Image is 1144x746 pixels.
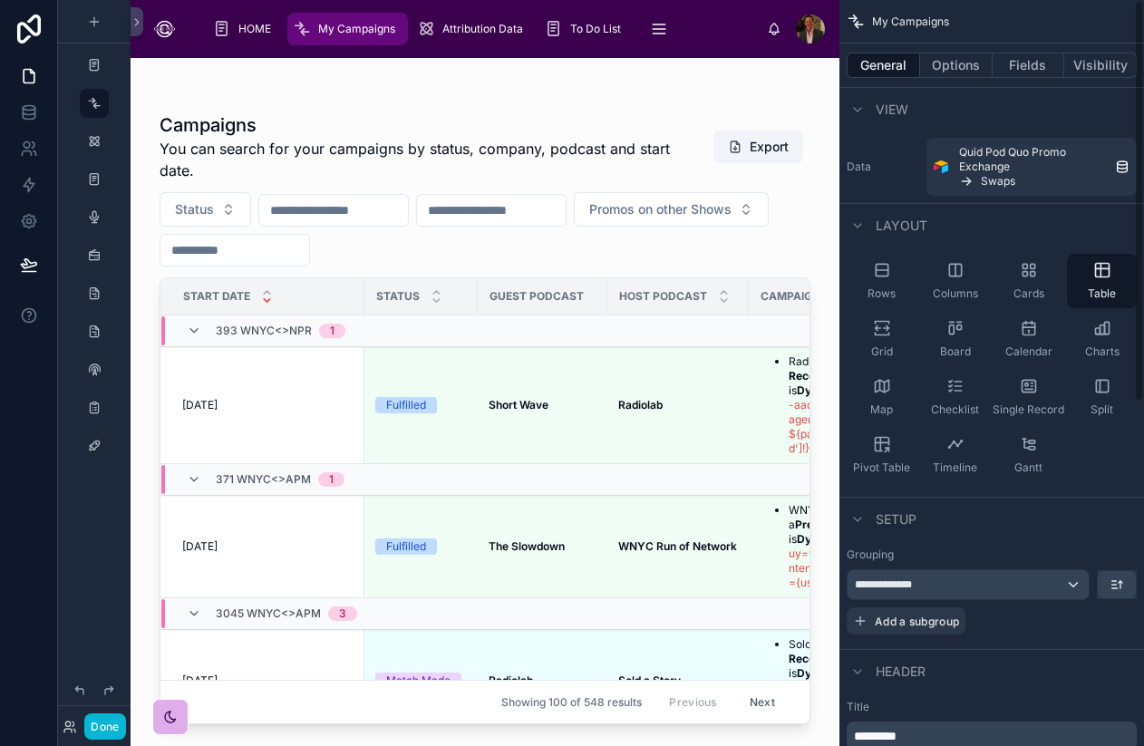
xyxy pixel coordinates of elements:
[934,160,948,174] img: Airtable Logo
[182,539,354,554] a: [DATE]
[208,13,284,45] a: HOME
[442,22,523,36] span: Attribution Data
[330,324,334,338] div: 1
[994,428,1063,482] button: Gantt
[847,254,916,308] button: Rows
[933,286,978,301] span: Columns
[876,101,908,119] span: View
[238,22,271,36] span: HOME
[1085,344,1120,359] span: Charts
[1067,254,1137,308] button: Table
[920,254,990,308] button: Columns
[847,700,1137,714] label: Title
[182,398,354,412] a: [DATE]
[875,615,959,628] span: Add a subgroup
[145,15,184,44] img: App logo
[933,460,977,475] span: Timeline
[216,606,321,621] span: 3045 WNYC<>APM
[318,22,395,36] span: My Campaigns
[920,312,990,366] button: Board
[993,53,1065,78] button: Fields
[994,254,1063,308] button: Cards
[847,428,916,482] button: Pivot Table
[287,13,408,45] a: My Campaigns
[183,289,250,304] span: Start Date
[868,286,896,301] span: Rows
[376,289,420,304] span: Status
[182,398,218,412] span: [DATE]
[329,472,334,487] div: 1
[1091,402,1113,417] span: Split
[1064,53,1137,78] button: Visibility
[876,663,926,681] span: Header
[501,695,642,710] span: Showing 100 of 548 results
[870,402,893,417] span: Map
[926,138,1137,196] a: Quid Pod Quo Promo ExchangeSwaps
[490,289,584,304] span: Guest Podcast
[847,312,916,366] button: Grid
[847,370,916,424] button: Map
[182,673,218,688] span: [DATE]
[84,713,125,740] button: Done
[1088,286,1116,301] span: Table
[847,53,920,78] button: General
[1067,312,1137,366] button: Charts
[994,370,1063,424] button: Single Record
[412,13,536,45] a: Attribution Data
[872,15,949,29] span: My Campaigns
[182,539,218,554] span: [DATE]
[199,9,767,49] div: scrollable content
[216,324,312,338] span: 393 WNYC<>NPR
[871,344,893,359] span: Grid
[737,688,788,716] button: Next
[761,289,868,304] span: Campaign Details
[940,344,971,359] span: Board
[847,160,919,174] label: Data
[920,370,990,424] button: Checklist
[847,607,965,635] button: Add a subgroup
[1014,460,1042,475] span: Gantt
[920,53,993,78] button: Options
[876,510,916,528] span: Setup
[994,312,1063,366] button: Calendar
[981,174,1015,189] span: Swaps
[920,428,990,482] button: Timeline
[570,22,621,36] span: To Do List
[1005,344,1052,359] span: Calendar
[1067,370,1137,424] button: Split
[993,402,1064,417] span: Single Record
[847,547,894,562] label: Grouping
[619,289,707,304] span: Host Podcast
[182,673,354,688] a: [DATE]
[1013,286,1044,301] span: Cards
[876,217,927,235] span: Layout
[853,460,910,475] span: Pivot Table
[339,606,346,621] div: 3
[539,13,634,45] a: To Do List
[931,402,979,417] span: Checklist
[216,472,311,487] span: 371 WNYC<>APM
[959,145,1108,174] span: Quid Pod Quo Promo Exchange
